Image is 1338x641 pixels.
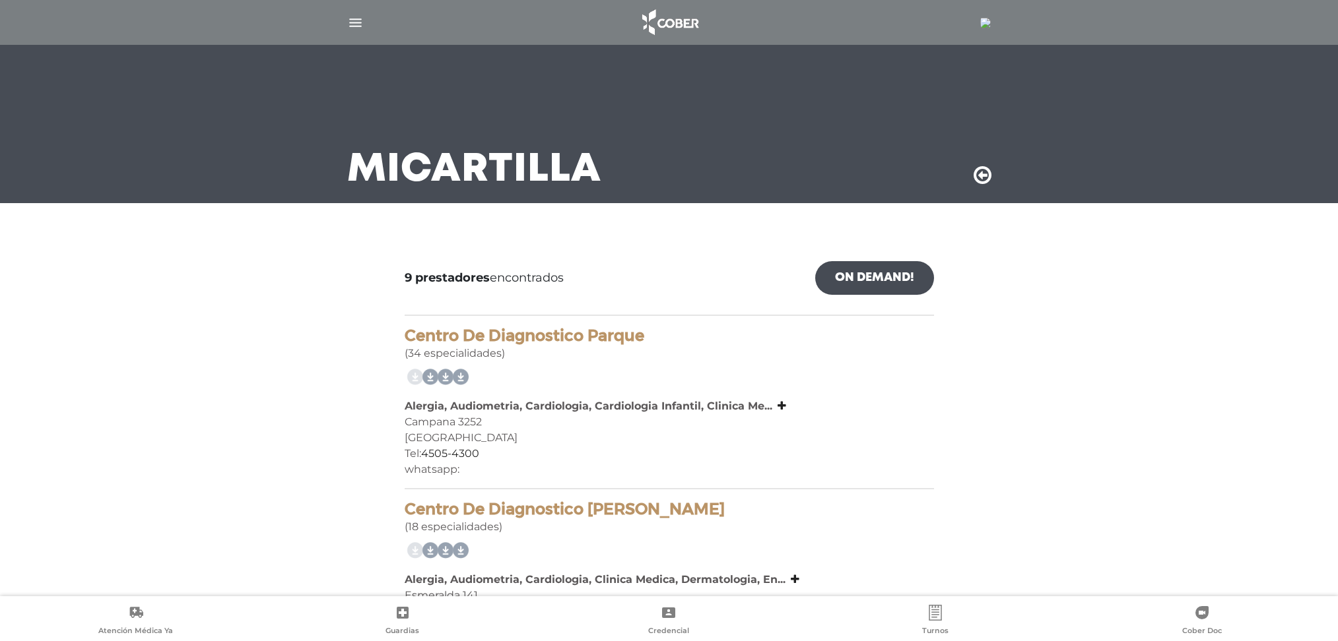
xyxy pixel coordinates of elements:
img: 24613 [980,18,991,28]
span: Cober Doc [1182,626,1222,638]
h4: Centro De Diagnostico Parque [405,326,934,346]
a: Credencial [536,605,803,638]
a: Turnos [802,605,1069,638]
span: Turnos [922,626,949,638]
b: Alergia, Audiometria, Cardiologia, Clinica Medica, Dermatologia, En... [405,573,786,586]
span: Atención Médica Ya [98,626,173,638]
div: (18 especialidades) [405,500,934,535]
a: Atención Médica Ya [3,605,269,638]
img: logo_cober_home-white.png [635,7,704,38]
img: Cober_menu-lines-white.svg [347,15,364,31]
span: Credencial [648,626,689,638]
span: Guardias [385,626,419,638]
h4: Centro De Diagnostico [PERSON_NAME] [405,500,934,519]
div: Campana 3252 [405,414,934,430]
div: (34 especialidades) [405,326,934,361]
div: [GEOGRAPHIC_DATA] [405,430,934,446]
a: 4505-4300 [421,447,479,460]
h3: Mi Cartilla [347,153,601,187]
div: Tel: [405,446,934,462]
div: whatsapp: [405,462,934,477]
a: On Demand! [815,261,934,295]
a: Cober Doc [1069,605,1335,638]
b: 9 prestadores [405,270,490,285]
b: Alergia, Audiometria, Cardiologia, Cardiologia Infantil, Clinica Me... [405,400,772,412]
span: encontrados [405,269,564,287]
div: Esmeralda 141 [405,588,934,603]
a: Guardias [269,605,536,638]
